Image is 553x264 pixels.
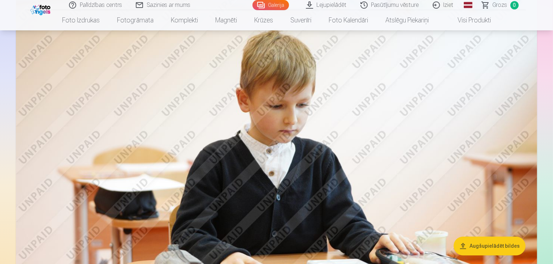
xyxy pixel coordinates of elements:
[437,10,500,30] a: Visi produkti
[246,10,282,30] a: Krūzes
[377,10,437,30] a: Atslēgu piekariņi
[207,10,246,30] a: Magnēti
[162,10,207,30] a: Komplekti
[282,10,320,30] a: Suvenīri
[320,10,377,30] a: Foto kalendāri
[108,10,162,30] a: Fotogrāmata
[493,1,507,9] span: Grozs
[510,1,519,9] span: 0
[454,237,526,255] button: Augšupielādēt bildes
[53,10,108,30] a: Foto izdrukas
[30,3,52,15] img: /fa1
